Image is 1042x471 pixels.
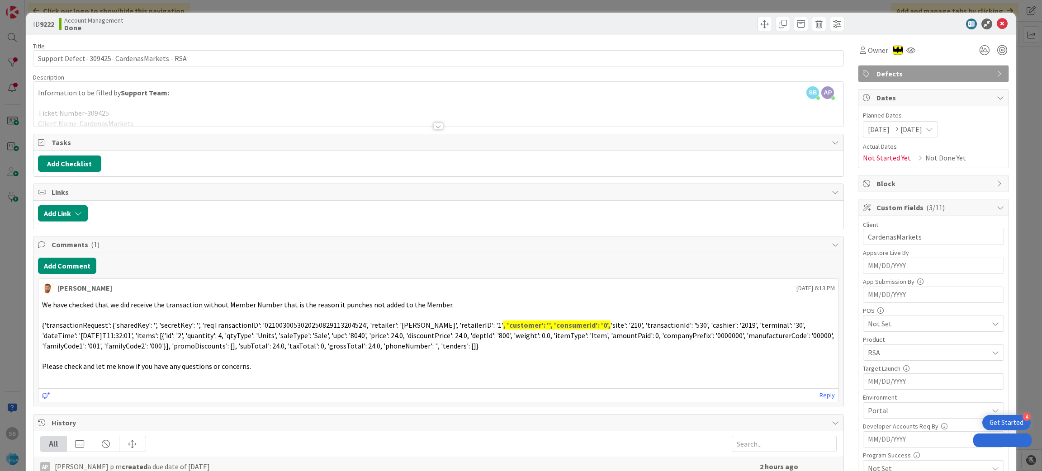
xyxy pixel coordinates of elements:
input: MM/DD/YYYY [868,258,999,273]
span: History [52,417,828,428]
span: We have checked that we did receive the transaction without Member Number that is the reason it p... [42,300,454,309]
input: MM/DD/YYYY [868,432,999,447]
span: Portal [868,405,988,416]
span: ID [33,19,54,29]
span: ( 1 ) [91,240,99,249]
img: AC [893,45,903,55]
span: Planned Dates [863,111,1004,120]
div: Environment [863,394,1004,400]
span: Tasks [52,137,828,148]
button: Add Link [38,205,88,221]
span: Please check and let me know if you have any questions or concerns. [42,362,251,371]
div: Appstore Live By [863,250,1004,256]
a: Reply [819,390,835,401]
div: 4 [1023,413,1031,421]
input: MM/DD/YYYY [868,374,999,389]
strong: , 'customer': '', 'consumerId': '0', [503,320,611,330]
b: 9222 [40,19,54,28]
span: SB [806,86,819,99]
span: Actual Dates [863,142,1004,151]
span: 'site': '210', 'transactionId': '530', 'cashier': '2019', 'terminal': '30', 'dateTime': '[DATE]T1... [42,320,835,350]
span: Comments [52,239,828,250]
span: [DATE] [900,124,922,135]
div: App Submission By [863,278,1004,285]
input: Search... [732,436,837,452]
span: Account Management [64,17,123,24]
button: Add Comment [38,258,96,274]
img: AS [42,283,53,293]
div: Target Launch [863,365,1004,372]
strong: Support Team: [121,88,169,97]
span: Defects [876,68,992,79]
b: created [122,462,147,471]
div: Get Started [990,418,1023,427]
span: Links [52,187,828,198]
input: MM/DD/YYYY [868,287,999,302]
span: ( 3/11 ) [926,203,945,212]
span: Not Started Yet [863,152,911,163]
input: type card name here... [33,50,844,66]
div: POS [863,307,1004,314]
span: Description [33,73,64,81]
span: {'transactionRequest': {'sharedKey': '', 'secretKey': '', 'reqTransactionID': '021003005302025082... [42,320,503,330]
span: Owner [868,45,888,56]
div: Open Get Started checklist, remaining modules: 4 [982,415,1031,430]
div: All [41,436,67,452]
div: Developer Accounts Req By [863,423,1004,429]
b: 2 hours ago [760,462,798,471]
button: Add Checklist [38,155,101,172]
p: Information to be filled by [38,88,839,98]
div: Program Success [863,452,1004,458]
span: Dates [876,92,992,103]
span: Block [876,178,992,189]
div: [PERSON_NAME] [57,283,112,293]
span: Not Set [868,318,988,329]
span: RSA [868,347,988,358]
span: Not Done Yet [925,152,966,163]
b: Done [64,24,123,31]
label: Client [863,221,878,229]
span: [DATE] [868,124,890,135]
div: Product [863,336,1004,343]
span: AP [821,86,834,99]
label: Title [33,42,45,50]
span: [DATE] 6:13 PM [796,283,835,293]
span: Custom Fields [876,202,992,213]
